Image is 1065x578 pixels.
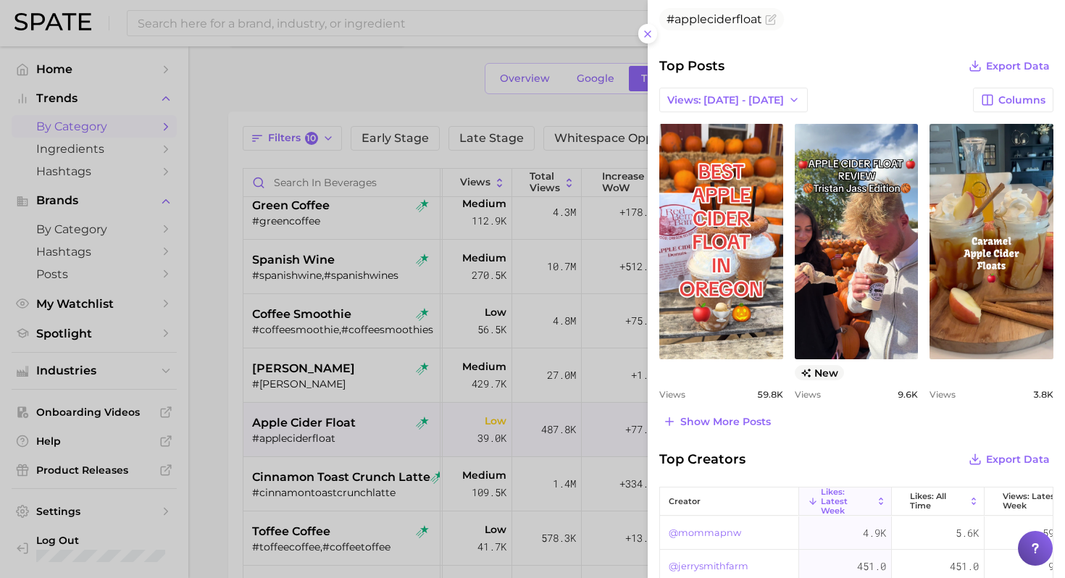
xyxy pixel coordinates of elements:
[986,60,1050,72] span: Export Data
[795,365,845,380] span: new
[1033,389,1053,400] span: 3.8k
[667,94,784,106] span: Views: [DATE] - [DATE]
[998,94,1045,106] span: Columns
[799,487,892,516] button: Likes: Latest Week
[669,497,701,506] span: creator
[659,389,685,400] span: Views
[956,524,979,542] span: 5.6k
[965,56,1053,76] button: Export Data
[659,449,745,469] span: Top Creators
[765,14,777,25] button: Flag as miscategorized or irrelevant
[986,453,1050,466] span: Export Data
[659,88,808,112] button: Views: [DATE] - [DATE]
[659,56,724,76] span: Top Posts
[669,524,741,542] a: @mommapnw
[973,88,1053,112] button: Columns
[757,389,783,400] span: 59.8k
[857,558,886,575] span: 451.0
[898,389,918,400] span: 9.6k
[659,411,774,432] button: Show more posts
[821,487,873,516] span: Likes: Latest Week
[863,524,886,542] span: 4.9k
[795,389,821,400] span: Views
[667,12,762,26] span: #appleciderfloat
[892,487,985,516] button: Likes: All Time
[1003,492,1058,511] span: Views: Latest Week
[965,449,1053,469] button: Export Data
[930,389,956,400] span: Views
[680,416,771,428] span: Show more posts
[950,558,979,575] span: 451.0
[910,492,966,511] span: Likes: All Time
[669,558,748,575] a: @jerrysmithfarm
